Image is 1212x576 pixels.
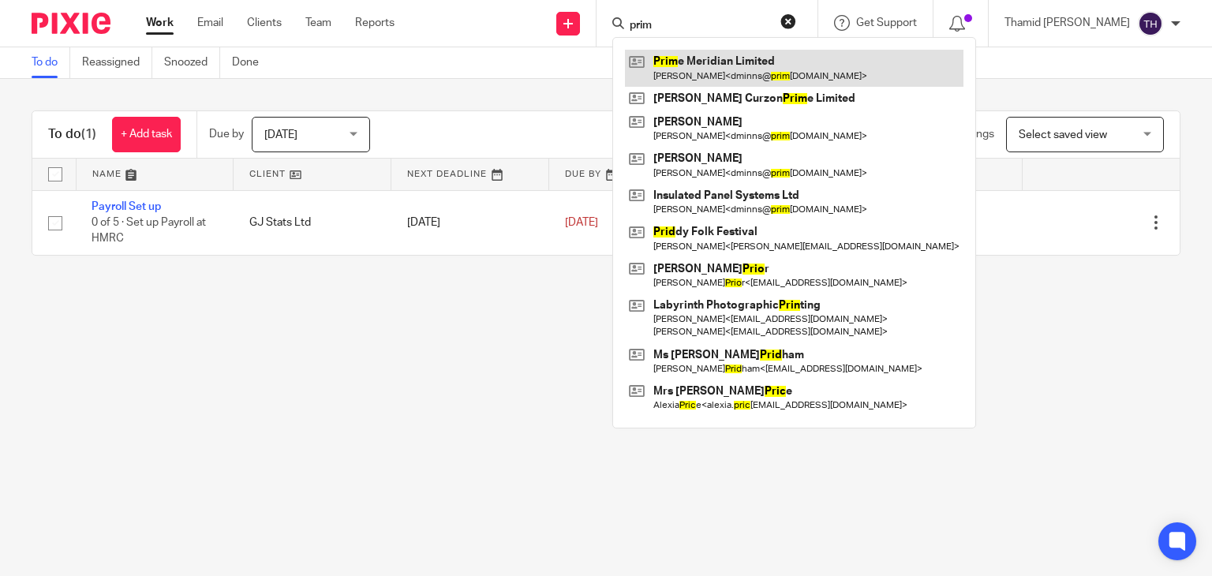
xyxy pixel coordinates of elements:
[856,17,917,28] span: Get Support
[1019,129,1107,140] span: Select saved view
[82,47,152,78] a: Reassigned
[32,13,110,34] img: Pixie
[92,201,161,212] a: Payroll Set up
[232,47,271,78] a: Done
[92,217,206,245] span: 0 of 5 · Set up Payroll at HMRC
[164,47,220,78] a: Snoozed
[146,15,174,31] a: Work
[264,129,297,140] span: [DATE]
[197,15,223,31] a: Email
[112,117,181,152] a: + Add task
[628,19,770,33] input: Search
[247,15,282,31] a: Clients
[305,15,331,31] a: Team
[32,47,70,78] a: To do
[234,190,391,255] td: GJ Stats Ltd
[1004,15,1130,31] p: Thamid [PERSON_NAME]
[355,15,395,31] a: Reports
[209,126,244,142] p: Due by
[565,217,598,228] span: [DATE]
[780,13,796,29] button: Clear
[1138,11,1163,36] img: svg%3E
[48,126,96,143] h1: To do
[81,128,96,140] span: (1)
[391,190,549,255] td: [DATE]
